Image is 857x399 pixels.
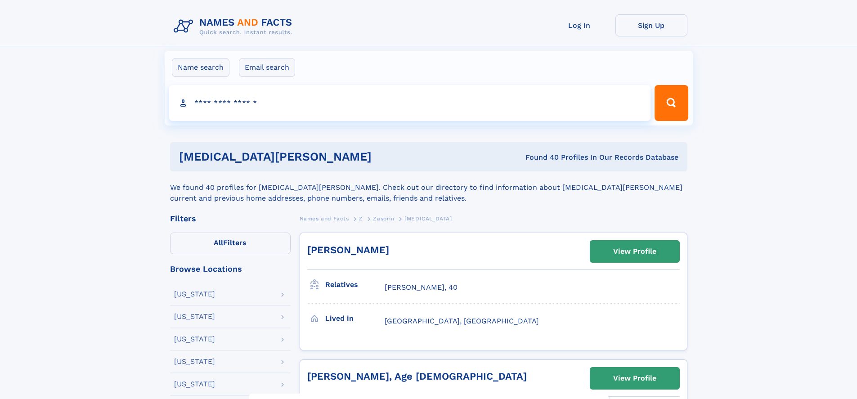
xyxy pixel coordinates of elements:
a: Sign Up [615,14,687,36]
div: View Profile [613,241,656,262]
h3: Lived in [325,311,385,326]
div: We found 40 profiles for [MEDICAL_DATA][PERSON_NAME]. Check out our directory to find information... [170,171,687,204]
span: Zasorin [373,215,394,222]
a: Log In [543,14,615,36]
a: View Profile [590,241,679,262]
h1: [MEDICAL_DATA][PERSON_NAME] [179,151,449,162]
div: [US_STATE] [174,381,215,388]
h3: Relatives [325,277,385,292]
div: View Profile [613,368,656,389]
span: [GEOGRAPHIC_DATA], [GEOGRAPHIC_DATA] [385,317,539,325]
a: Names and Facts [300,213,349,224]
div: [US_STATE] [174,313,215,320]
label: Filters [170,233,291,254]
div: [US_STATE] [174,358,215,365]
img: Logo Names and Facts [170,14,300,39]
div: [US_STATE] [174,291,215,298]
span: Z [359,215,363,222]
label: Email search [239,58,295,77]
button: Search Button [655,85,688,121]
a: [PERSON_NAME], Age [DEMOGRAPHIC_DATA] [307,371,527,382]
div: [US_STATE] [174,336,215,343]
label: Name search [172,58,229,77]
a: View Profile [590,368,679,389]
a: [PERSON_NAME], 40 [385,282,458,292]
div: Filters [170,215,291,223]
span: All [214,238,223,247]
a: Z [359,213,363,224]
a: Zasorin [373,213,394,224]
div: Found 40 Profiles In Our Records Database [449,152,678,162]
div: Browse Locations [170,265,291,273]
a: [PERSON_NAME] [307,244,389,256]
input: search input [169,85,651,121]
span: [MEDICAL_DATA] [404,215,452,222]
